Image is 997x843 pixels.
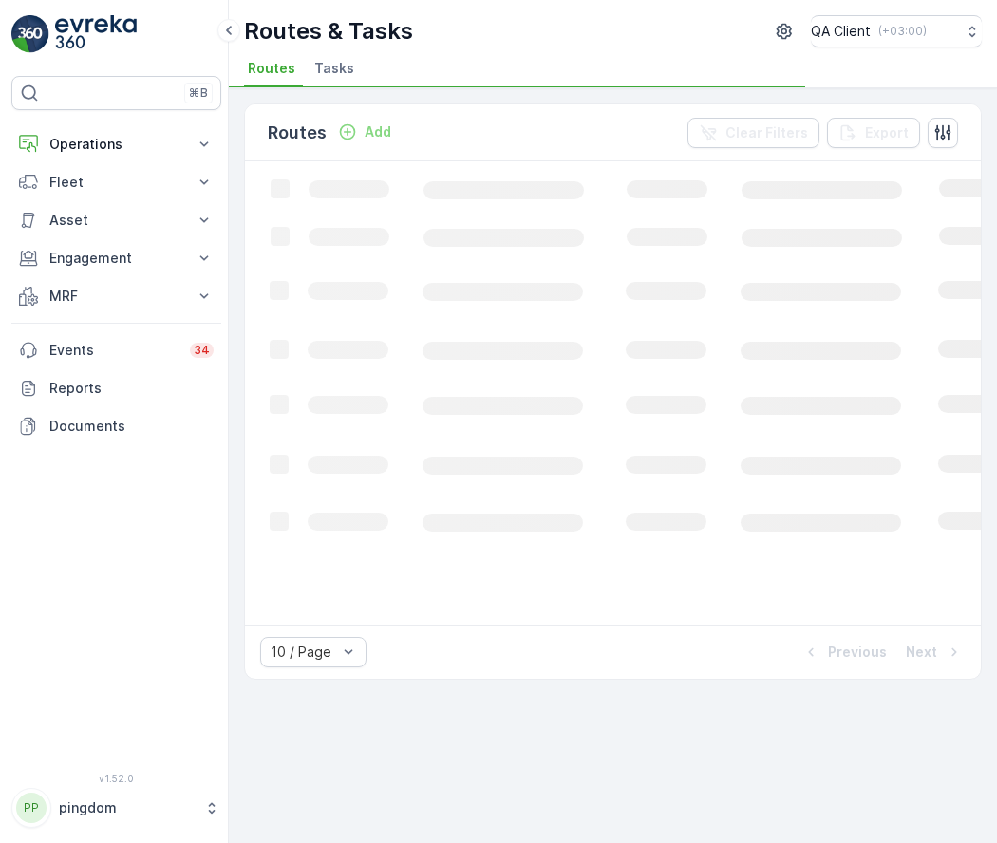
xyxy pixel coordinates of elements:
button: MRF [11,277,221,315]
button: Next [904,641,966,664]
p: Next [906,643,937,662]
p: Clear Filters [725,123,808,142]
button: QA Client(+03:00) [811,15,982,47]
p: MRF [49,287,183,306]
p: pingdom [59,798,195,817]
button: Engagement [11,239,221,277]
button: PPpingdom [11,788,221,828]
button: Asset [11,201,221,239]
img: logo_light-DOdMpM7g.png [55,15,137,53]
p: Routes & Tasks [244,16,413,47]
button: Add [330,121,399,143]
span: Routes [248,59,295,78]
button: Export [827,118,920,148]
span: Tasks [314,59,354,78]
button: Previous [799,641,889,664]
a: Reports [11,369,221,407]
p: QA Client [811,22,871,41]
p: Add [365,122,391,141]
p: Asset [49,211,183,230]
p: Fleet [49,173,183,192]
p: Documents [49,417,214,436]
a: Documents [11,407,221,445]
p: Engagement [49,249,183,268]
p: 34 [194,343,210,358]
p: Previous [828,643,887,662]
p: Operations [49,135,183,154]
p: Events [49,341,179,360]
p: Routes [268,120,327,146]
a: Events34 [11,331,221,369]
p: ( +03:00 ) [878,24,927,39]
p: Export [865,123,909,142]
button: Fleet [11,163,221,201]
p: Reports [49,379,214,398]
img: logo [11,15,49,53]
button: Operations [11,125,221,163]
span: v 1.52.0 [11,773,221,784]
button: Clear Filters [687,118,819,148]
div: PP [16,793,47,823]
p: ⌘B [189,85,208,101]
